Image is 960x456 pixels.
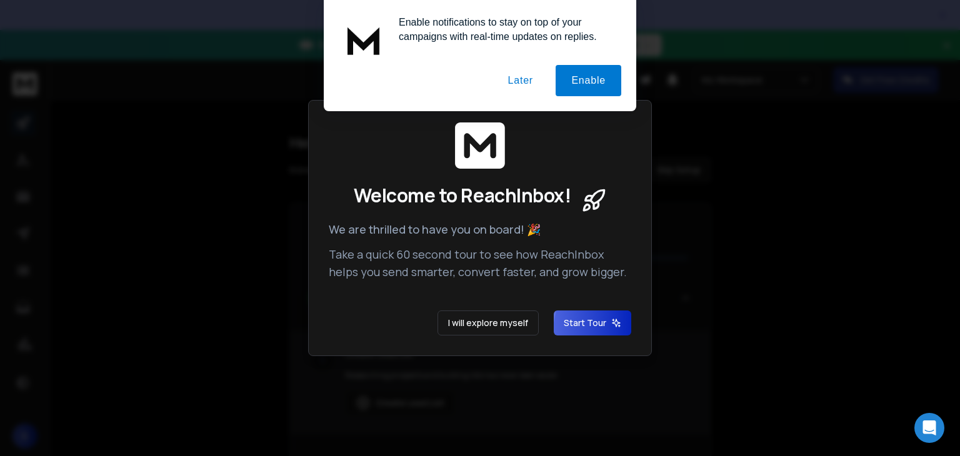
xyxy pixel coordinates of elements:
img: notification icon [339,15,389,65]
span: Welcome to ReachInbox! [354,184,571,207]
button: Later [492,65,548,96]
button: I will explore myself [437,310,539,335]
div: Open Intercom Messenger [914,413,944,443]
button: Enable [556,65,621,96]
p: Take a quick 60 second tour to see how ReachInbox helps you send smarter, convert faster, and gro... [329,245,631,280]
p: We are thrilled to have you on board! 🎉 [329,221,631,238]
div: Enable notifications to stay on top of your campaigns with real-time updates on replies. [389,15,621,44]
button: Start Tour [554,310,631,335]
span: Start Tour [564,317,621,329]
